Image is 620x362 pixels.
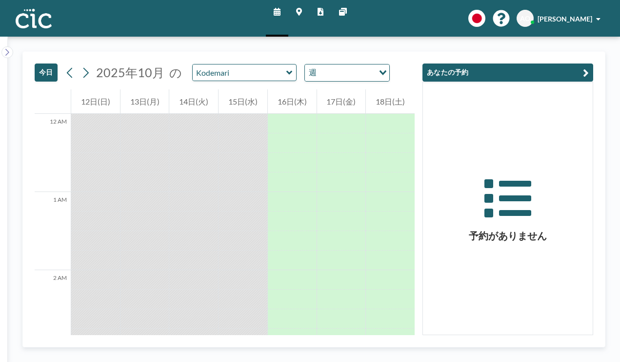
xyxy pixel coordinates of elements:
span: の [169,65,182,80]
span: [PERSON_NAME] [538,15,592,23]
input: Kodemari [193,64,286,81]
div: 12 AM [35,114,71,192]
button: 今日 [35,64,58,82]
div: 16日(木) [268,89,317,114]
span: AO [520,14,530,23]
div: Search for option [305,64,389,81]
div: 15日(水) [219,89,267,114]
div: 12日(日) [71,89,120,114]
div: 1 AM [35,192,71,270]
input: Search for option [320,66,373,79]
span: 2025年10月 [96,65,164,80]
div: 14日(火) [169,89,218,114]
div: 18日(土) [366,89,415,114]
span: 週 [307,66,319,79]
div: 17日(金) [317,89,366,114]
img: organization-logo [16,9,52,28]
h3: 予約がありません [423,230,593,242]
div: 2 AM [35,270,71,348]
button: あなたの予約 [422,64,593,82]
div: 13日(月) [120,89,169,114]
